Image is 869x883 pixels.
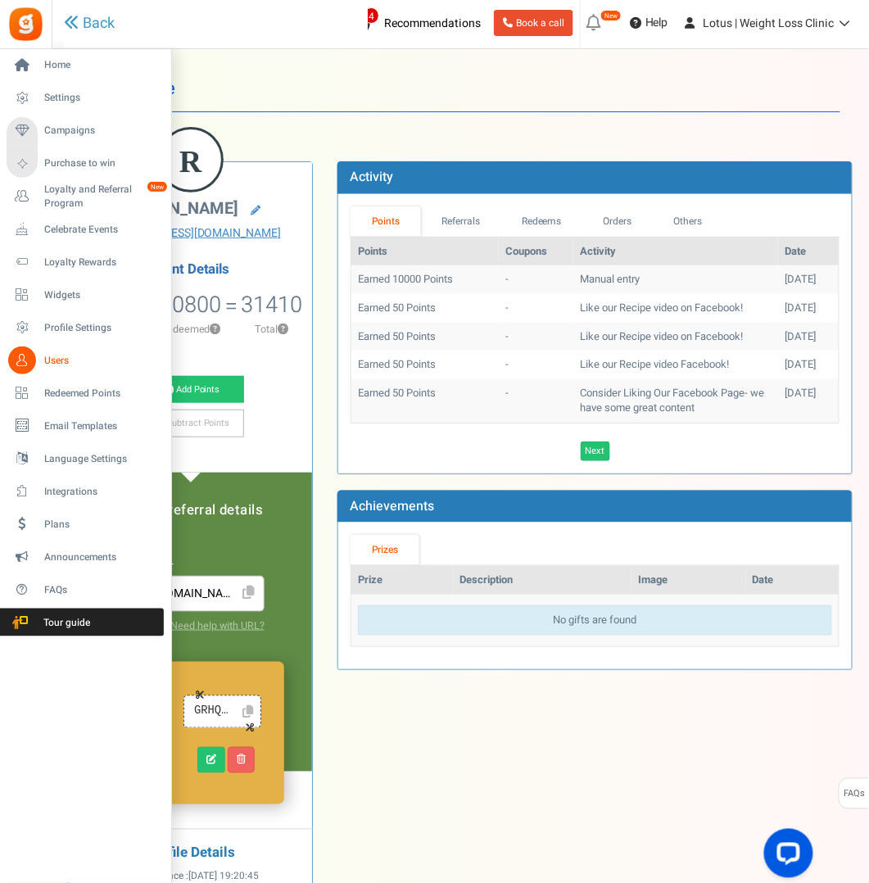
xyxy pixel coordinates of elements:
span: Celebrate Events [44,223,159,237]
a: 4 Recommendations [344,10,487,36]
a: Settings [7,84,164,112]
img: Gratisfaction [7,6,44,43]
td: Like our Recipe video on Facebook! [573,323,778,351]
a: Help [623,10,675,36]
a: Language Settings [7,445,164,473]
b: Activity [350,167,393,187]
span: Settings [44,91,159,105]
td: Earned 50 Points [351,323,499,351]
th: Image [631,566,746,595]
div: [DATE] [785,272,832,288]
span: Users [44,354,159,368]
a: Others [653,206,723,237]
td: - [499,294,573,323]
span: Loyalty Rewards [44,256,159,269]
a: Users [7,346,164,374]
td: - [499,351,573,379]
span: Click to Copy [236,579,262,608]
a: Profile Settings [7,314,164,342]
span: Campaigns [44,124,159,138]
a: Next [581,441,610,461]
a: Orders [582,206,653,237]
a: Announcements [7,543,164,571]
span: Recommendations [384,15,481,32]
a: [EMAIL_ADDRESS][DOMAIN_NAME] [81,225,300,242]
a: Campaigns [7,117,164,145]
button: ? [210,324,221,335]
td: Consider Liking Our Facebook Page- we have some great content [573,379,778,423]
a: Points [351,206,421,237]
a: Referrals [421,206,501,237]
a: Need help with URL? [170,618,265,633]
a: Email Templates [7,412,164,440]
em: New [147,181,168,192]
span: FAQs [844,779,866,810]
span: 4 [364,7,379,24]
span: Widgets [44,288,159,302]
button: ? [278,324,288,335]
h1: User Profile [80,66,840,112]
h5: 31410 [241,292,302,317]
a: Celebrate Events [7,215,164,243]
th: Date [746,566,839,595]
a: Redeems [501,206,583,237]
span: Help [641,15,668,31]
th: Date [778,238,839,266]
td: Earned 10000 Points [351,265,499,294]
b: Achievements [350,496,434,516]
span: Manual entry [580,271,640,287]
td: Earned 50 Points [351,379,499,423]
span: Tour guide [7,616,122,630]
th: Coupons [499,238,573,266]
span: Redeemed Points [44,387,159,401]
span: Purchase to win [44,156,159,170]
th: Description [453,566,631,595]
td: Like our Recipe video Facebook! [573,351,778,379]
td: Earned 50 Points [351,294,499,323]
a: Plans [7,510,164,538]
span: [PERSON_NAME] [112,197,238,220]
span: Integrations [44,485,159,499]
a: Integrations [7,478,164,505]
div: [DATE] [785,357,832,373]
span: Announcements [44,550,159,564]
h5: 20800 [160,292,221,317]
td: - [499,379,573,423]
h4: Point Details [69,262,312,277]
span: Profile Settings [44,321,159,335]
a: Purchase to win [7,150,164,178]
a: Book a call [494,10,573,36]
a: Loyalty and Referral Program New [7,183,164,211]
span: Lotus | Weight Loss Clinic [704,15,835,32]
a: Widgets [7,281,164,309]
span: Plans [44,518,159,532]
td: Like our Recipe video on Facebook! [573,294,778,323]
th: Prize [351,566,453,595]
span: FAQs [44,583,159,597]
span: Loyalty and Referral Program [44,183,164,211]
td: Earned 50 Points [351,351,499,379]
a: Subtract Points [137,410,244,437]
th: Activity [573,238,778,266]
a: Click to Copy [236,699,259,725]
span: Language Settings [44,452,159,466]
th: Points [351,238,499,266]
a: FAQs [7,576,164,604]
td: - [499,265,573,294]
figcaption: R [161,129,221,193]
h5: Loyalty referral details [85,503,296,518]
em: New [600,10,622,21]
span: Email Templates [44,419,159,433]
h6: Referral URL [117,556,265,568]
div: No gifts are found [358,605,832,636]
a: Prizes [351,535,419,565]
a: Home [7,52,164,79]
span: Home [44,58,159,72]
div: [DATE] [785,386,832,401]
h4: Profile Details [81,846,300,862]
p: Redeemed [158,322,223,337]
a: Redeemed Points [7,379,164,407]
a: Add Points [137,376,244,404]
div: [DATE] [785,301,832,316]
